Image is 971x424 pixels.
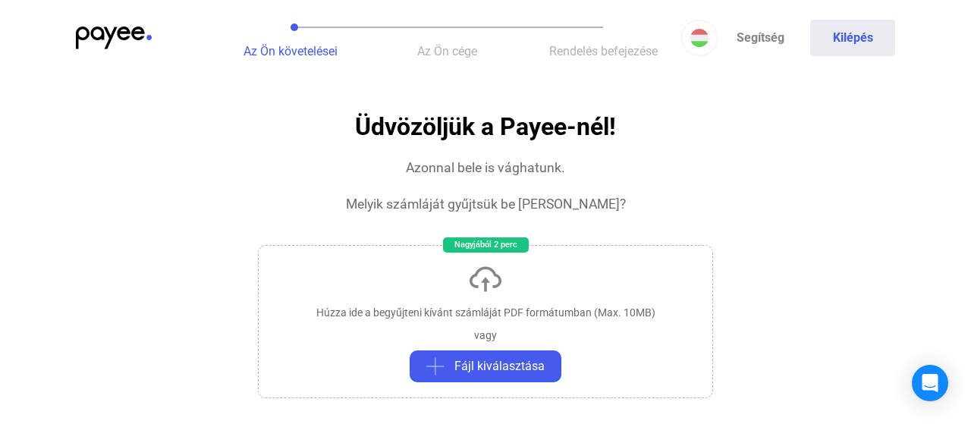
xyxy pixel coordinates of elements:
[76,27,152,49] img: payee-logo
[549,44,658,58] span: Rendelés befejezése
[912,365,948,401] div: Open Intercom Messenger
[244,44,338,58] span: Az Ön követelései
[810,20,895,56] button: Kilépés
[474,328,497,343] div: vagy
[355,114,616,140] h1: Üdvözöljük a Payee-nél!
[454,357,545,375] span: Fájl kiválasztása
[346,195,626,213] div: Melyik számláját gyűjtsük be [PERSON_NAME]?
[718,20,803,56] a: Segítség
[406,159,565,177] div: Azonnal bele is vághatunk.
[467,261,504,297] img: upload-cloud
[410,350,561,382] button: plus-greyFájl kiválasztása
[426,357,445,375] img: plus-grey
[690,29,709,47] img: HU
[316,305,655,320] div: Húzza ide a begyűjteni kívánt számláját PDF formátumban (Max. 10MB)
[681,20,718,56] button: HU
[443,237,529,253] div: Nagyjából 2 perc
[417,44,477,58] span: Az Ön cége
